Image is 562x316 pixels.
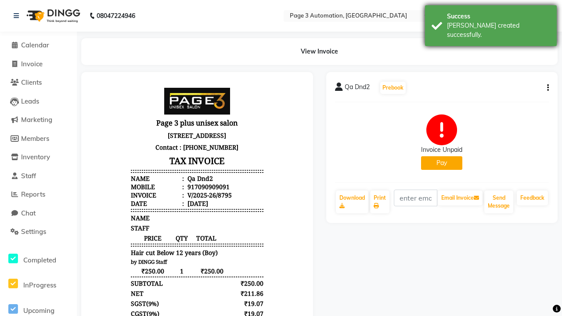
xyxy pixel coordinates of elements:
a: Calendar [2,40,75,50]
span: Chat [21,209,36,217]
p: [STREET_ADDRESS] [41,49,173,61]
a: Clients [2,78,75,88]
div: NET [41,208,54,217]
a: Staff [2,171,75,181]
button: Pay [421,156,462,170]
span: STAFF [41,143,59,151]
a: Print [370,190,389,213]
span: : [92,110,94,118]
span: Members [21,134,49,143]
a: Leads [2,97,75,107]
span: Clients [21,78,42,86]
p: Please visit again ! [41,275,173,283]
span: InProgress [23,281,56,289]
p: Contact : [PHONE_NUMBER] [41,61,173,72]
a: Download [336,190,368,213]
a: Inventory [2,152,75,162]
span: ₹250.00 [41,186,85,194]
span: Marketing [21,115,52,124]
a: Members [2,134,75,144]
div: Invoice Unpaid [421,145,462,154]
span: NAME [41,133,60,141]
button: Prebook [380,82,406,94]
div: ₹250.00 [139,198,174,207]
a: Invoice [2,59,75,69]
div: ₹250.00 [139,259,174,267]
div: 917090909091 [96,102,140,110]
div: V/2025-26/8795 [96,110,142,118]
span: SGST [41,219,56,227]
div: ₹0.00 [139,249,174,257]
span: 1 [85,186,99,194]
div: SUBTOTAL [41,198,73,207]
a: Chat [2,208,75,219]
div: Generated By : at [DATE] [41,283,173,291]
a: Feedback [517,190,548,205]
span: Completed [23,256,56,264]
img: page3_logo.png [74,7,140,34]
b: 08047224946 [97,4,135,28]
span: Upcoming [23,306,54,315]
span: : [92,102,94,110]
div: ₹250.00 [139,239,174,247]
button: Send Message [484,190,513,213]
div: Mobile [41,102,94,110]
input: enter email [394,190,438,206]
a: Reports [2,190,75,200]
span: 9% [59,229,67,237]
span: Invoice [21,60,43,68]
a: Marketing [2,115,75,125]
div: Paid [41,249,54,257]
div: View Invoice [81,38,558,65]
span: Settings [21,227,46,236]
div: Balance [41,259,64,267]
span: : [92,93,94,102]
span: Leads [21,97,39,105]
div: Bill created successfully. [447,21,550,39]
div: ( ) [41,229,69,237]
div: ₹211.86 [139,208,174,217]
a: Settings [2,227,75,237]
span: CGST [41,229,57,237]
div: ₹19.07 [139,219,174,227]
div: GRAND TOTAL [41,239,85,247]
div: Qa Dnd2 [96,93,123,102]
h3: TAX INVOICE [41,72,173,88]
button: Email Invoice [438,190,483,205]
div: [DATE] [96,118,118,127]
span: Qa Dnd2 [345,83,370,95]
div: Name [41,93,94,102]
span: Staff [21,172,36,180]
div: Date [41,118,94,127]
div: Success [447,12,550,21]
span: Admin [104,283,124,291]
div: ( ) [41,219,69,227]
span: ₹250.00 [99,186,134,194]
span: Hair cut Below 12 years (Boy) [41,168,128,176]
img: logo [22,4,83,28]
div: Invoice [41,110,94,118]
span: Reports [21,190,45,198]
small: by DINGG Staff [41,178,77,184]
span: QTY [85,153,99,162]
span: 9% [58,219,67,227]
div: ₹19.07 [139,229,174,237]
h3: Page 3 plus unisex salon [41,36,173,49]
span: Inventory [21,153,50,161]
span: Calendar [21,41,49,49]
span: TOTAL [99,153,134,162]
span: PRICE [41,153,85,162]
span: : [92,118,94,127]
